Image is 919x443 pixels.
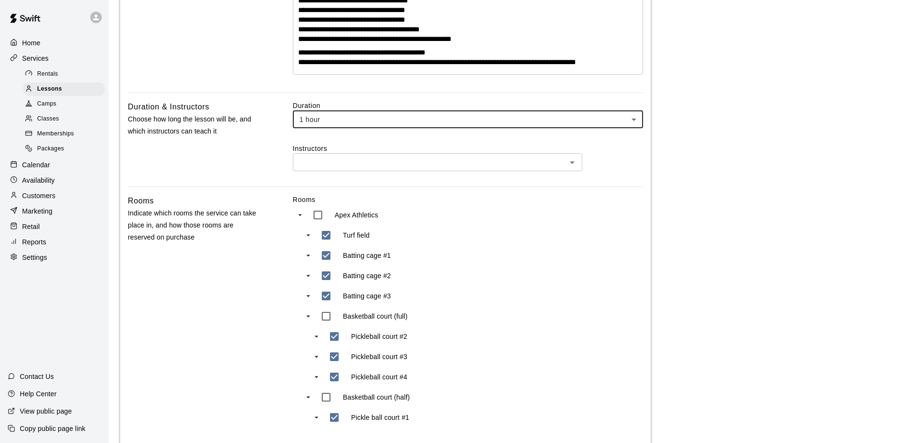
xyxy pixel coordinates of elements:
a: Memberships [23,127,109,142]
div: 1 hour [293,110,643,128]
div: Packages [23,142,105,156]
p: Settings [22,253,47,262]
a: Lessons [23,81,109,96]
p: Services [22,54,49,63]
h6: Rooms [128,195,154,207]
p: Marketing [22,206,53,216]
span: Lessons [37,84,62,94]
p: Calendar [22,160,50,170]
div: Memberships [23,127,105,141]
a: Home [8,36,101,50]
span: Classes [37,114,59,124]
a: Camps [23,97,109,112]
p: Batting cage #1 [343,251,391,260]
p: Customers [22,191,55,201]
p: Reports [22,237,46,247]
p: Retail [22,222,40,231]
p: Batting cage #2 [343,271,391,281]
button: Open [565,156,579,169]
div: Classes [23,112,105,126]
span: Camps [37,99,56,109]
p: Contact Us [20,372,54,381]
p: Apex Athletics [335,210,378,220]
a: Services [8,51,101,66]
p: Pickleball court #4 [351,372,407,382]
a: Customers [8,188,101,203]
p: Choose how long the lesson will be, and which instructors can teach it [128,113,262,137]
a: Marketing [8,204,101,218]
p: Pickleball court #3 [351,352,407,362]
div: Camps [23,97,105,111]
a: Settings [8,250,101,265]
a: Classes [23,112,109,127]
a: Retail [8,219,101,234]
a: Reports [8,235,101,249]
span: Rentals [37,69,58,79]
p: Basketball court (full) [343,311,408,321]
a: Calendar [8,158,101,172]
p: Pickleball court #2 [351,332,407,341]
div: Lessons [23,82,105,96]
span: Memberships [37,129,74,139]
p: Copy public page link [20,424,85,433]
label: Rooms [293,195,643,204]
a: Availability [8,173,101,188]
a: Packages [23,142,109,157]
p: Basketball court (half) [343,392,410,402]
p: Availability [22,175,55,185]
span: Packages [37,144,64,154]
p: Indicate which rooms the service can take place in, and how those rooms are reserved on purchase [128,207,262,244]
label: Instructors [293,144,643,153]
p: Batting cage #3 [343,291,391,301]
p: Help Center [20,389,56,399]
a: Rentals [23,67,109,81]
label: Duration [293,101,643,110]
ul: swift facility view [293,205,486,428]
p: Pickle ball court #1 [351,413,410,422]
p: Home [22,38,41,48]
div: Rentals [23,67,105,81]
p: View public page [20,406,72,416]
p: Turf field [343,230,370,240]
h6: Duration & Instructors [128,101,209,113]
